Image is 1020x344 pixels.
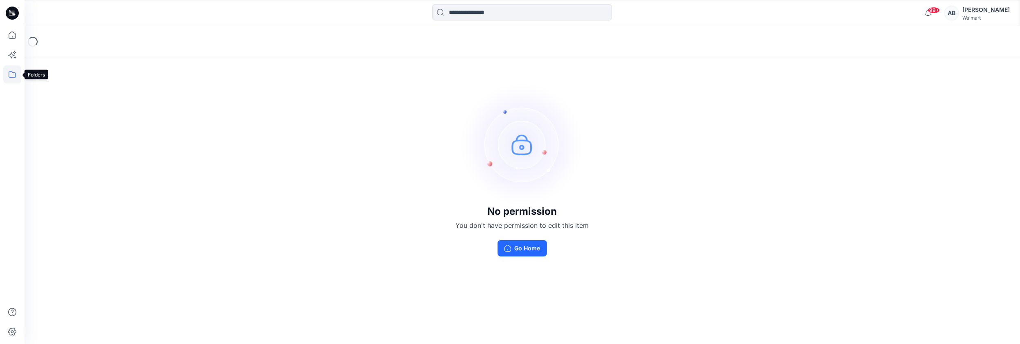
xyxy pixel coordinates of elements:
[461,83,584,206] img: no-perm.svg
[944,6,959,20] div: AB
[962,15,1010,21] div: Walmart
[456,220,589,230] p: You don't have permission to edit this item
[498,240,547,256] button: Go Home
[456,206,589,217] h3: No permission
[962,5,1010,15] div: [PERSON_NAME]
[928,7,940,13] span: 99+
